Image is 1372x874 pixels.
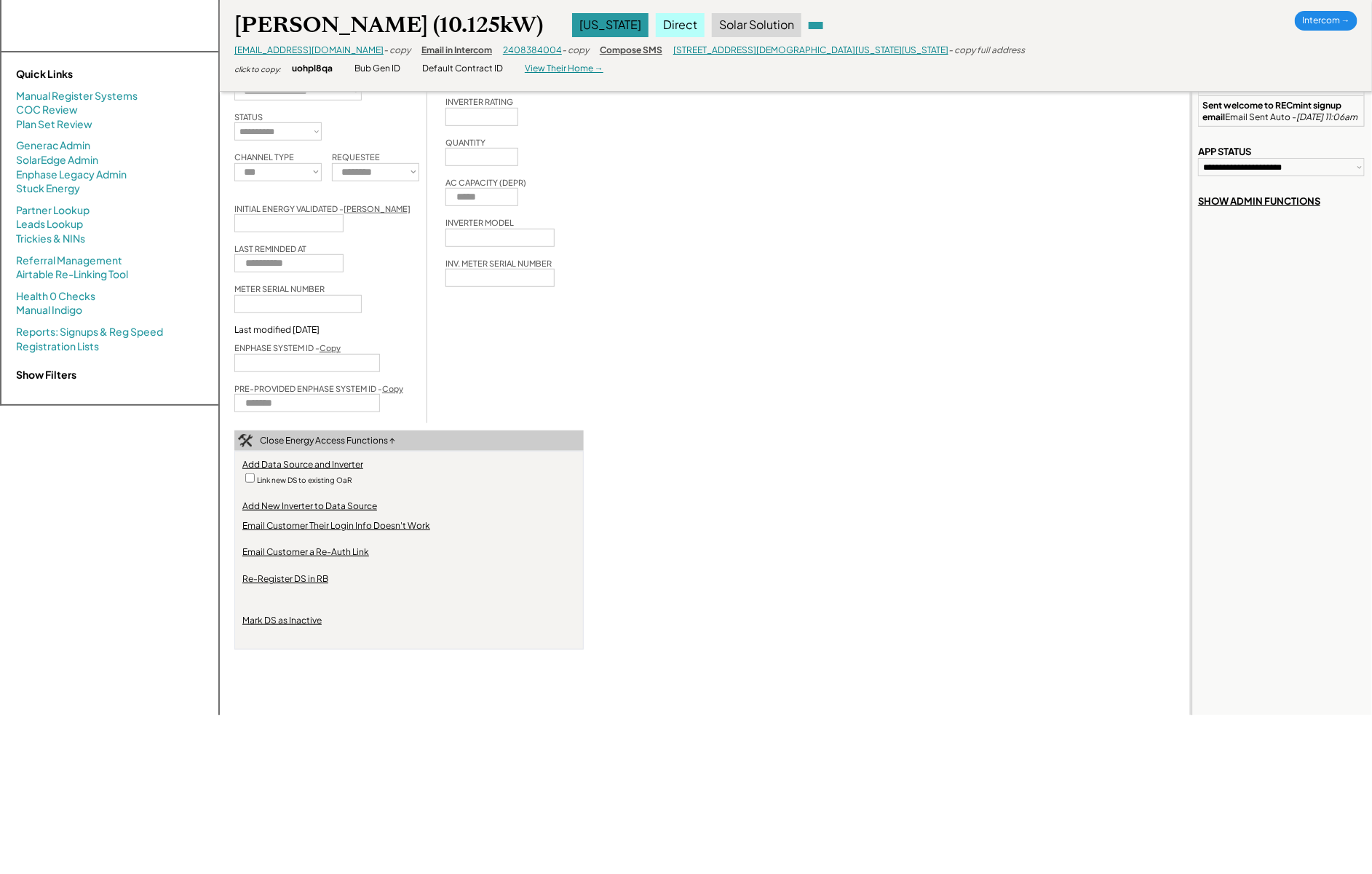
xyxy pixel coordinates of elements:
label: Link new DS to existing OaR [257,476,352,484]
div: AC CAPACITY (DEPR) [445,177,526,188]
a: Registration Lists [16,339,99,354]
div: Add New Inverter to Data Source [242,500,377,513]
a: Trickies & NINs [16,232,85,246]
div: Re-Register DS in RB [242,573,328,586]
a: Reports: Signups & Reg Speed [16,325,163,339]
div: METER SERIAL NUMBER [234,283,325,294]
em: [DATE] 11:06am [1296,111,1357,122]
div: View Their Home → [525,63,603,75]
div: STATUS [234,111,263,122]
a: Leads Lookup [16,217,83,232]
a: Airtable Re-Linking Tool [16,267,128,282]
div: - copy full address [948,44,1025,57]
div: - copy [384,44,411,57]
div: - copy [562,44,589,57]
a: Plan Set Review [16,117,92,132]
div: Intercom → [1295,11,1357,31]
a: Health 0 Checks [16,289,95,304]
u: Copy [382,384,403,393]
div: INVERTER MODEL [445,217,514,228]
a: Manual Register Systems [16,89,138,103]
img: tool-icon.png [238,434,253,447]
div: INITIAL ENERGY VALIDATED - [234,203,411,214]
u: [PERSON_NAME] [344,204,411,213]
div: [PERSON_NAME] (10.125kW) [234,11,543,39]
u: Copy [320,343,341,353]
a: COC Review [16,103,78,117]
a: [STREET_ADDRESS][DEMOGRAPHIC_DATA][US_STATE][US_STATE] [673,44,948,55]
div: [US_STATE] [572,13,649,36]
div: Email Customer Their Login Info Doesn't Work [242,520,430,532]
div: Mark DS as Inactive [242,615,322,627]
a: SolarEdge Admin [16,153,98,168]
strong: Show Filters [16,368,76,381]
div: Add Data Source and Inverter [242,459,363,471]
a: Generac Admin [16,138,90,153]
strong: Sent welcome to RECmint signup email [1202,100,1343,122]
div: PRE-PROVIDED ENPHASE SYSTEM ID - [234,383,403,394]
div: Last modified [DATE] [234,324,320,336]
div: Direct [656,13,705,36]
a: Manual Indigo [16,303,82,318]
div: Default Contract ID [422,63,503,75]
div: SHOW ADMIN FUNCTIONS [1198,194,1320,208]
div: Solar Solution [712,13,801,36]
div: CHANNEL TYPE [234,151,294,162]
div: INVERTER RATING [445,96,513,107]
a: [EMAIL_ADDRESS][DOMAIN_NAME] [234,44,384,55]
a: Partner Lookup [16,203,90,218]
a: 2408384004 [503,44,562,55]
div: Quick Links [16,67,162,82]
div: QUANTITY [445,137,485,148]
div: APP STATUS [1198,145,1251,158]
div: Email Customer a Re-Auth Link [242,546,369,559]
div: LAST REMINDED AT [234,243,306,254]
div: INV. METER SERIAL NUMBER [445,258,552,269]
div: ENPHASE SYSTEM ID - [234,342,341,353]
div: Email Sent Auto - [1202,100,1360,122]
div: uohpl8qa [292,63,333,75]
a: Enphase Legacy Admin [16,168,127,182]
div: click to copy: [234,64,281,74]
a: Referral Management [16,253,122,268]
a: Stuck Energy [16,181,80,196]
div: REQUESTEE [332,151,380,162]
div: Bub Gen ID [354,63,400,75]
div: Compose SMS [600,44,662,57]
div: Email in Intercom [421,44,492,57]
div: Close Energy Access Functions ↑ [260,435,395,447]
